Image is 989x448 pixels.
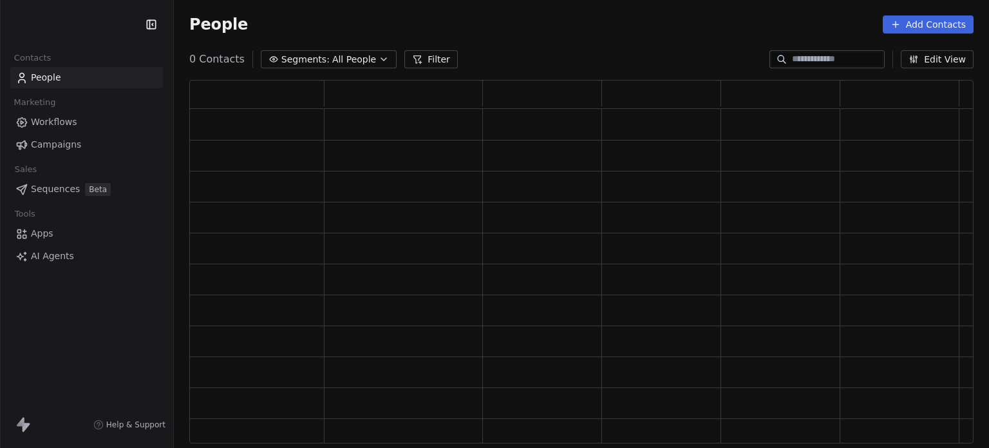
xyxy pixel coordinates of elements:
span: People [189,15,248,34]
span: All People [332,53,376,66]
button: Add Contacts [883,15,974,34]
span: Sales [9,160,42,179]
span: Apps [31,227,53,240]
a: Workflows [10,112,163,133]
span: Beta [85,183,111,196]
span: Workflows [31,115,77,129]
a: Campaigns [10,134,163,155]
span: Sequences [31,182,80,196]
a: SequencesBeta [10,179,163,200]
span: Campaigns [31,138,81,151]
button: Filter [404,50,458,68]
span: Tools [9,204,41,224]
span: 0 Contacts [189,52,245,67]
span: Help & Support [106,420,165,430]
span: Contacts [8,48,57,68]
span: Segments: [281,53,330,66]
span: People [31,71,61,84]
span: AI Agents [31,249,74,263]
button: Edit View [901,50,974,68]
a: Help & Support [93,420,165,430]
span: Marketing [8,93,61,112]
a: AI Agents [10,246,163,267]
a: Apps [10,223,163,244]
a: People [10,67,163,88]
